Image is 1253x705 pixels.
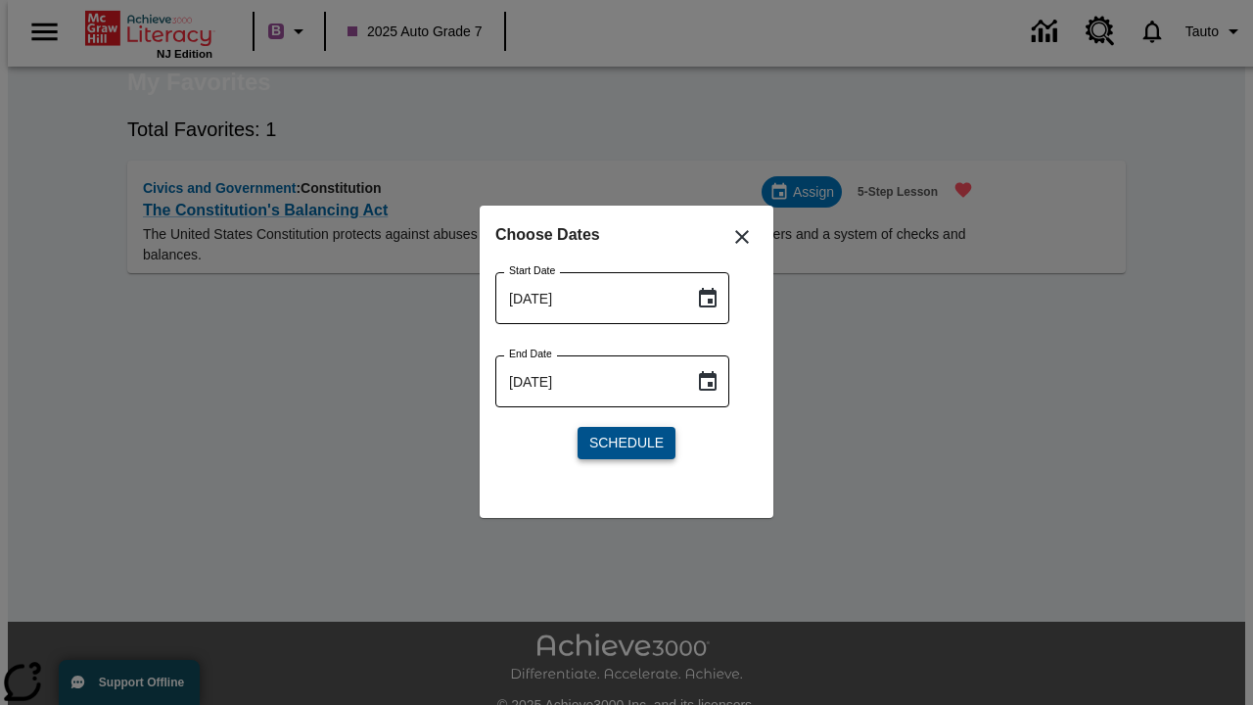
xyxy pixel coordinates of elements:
input: MMMM-DD-YYYY [495,355,680,407]
span: Schedule [589,433,664,453]
button: Schedule [578,427,675,459]
label: End Date [509,347,552,361]
button: Choose date, selected date is Oct 15, 2025 [688,362,727,401]
label: Start Date [509,263,555,278]
button: Close [719,213,766,260]
input: MMMM-DD-YYYY [495,272,680,324]
div: Choose date [495,221,758,475]
button: Choose date, selected date is Oct 15, 2025 [688,279,727,318]
h6: Choose Dates [495,221,758,249]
